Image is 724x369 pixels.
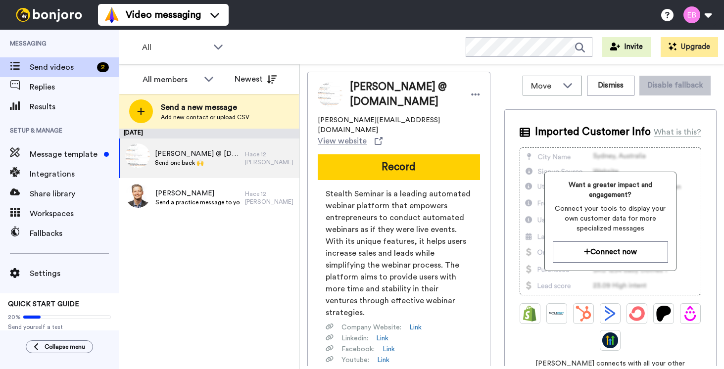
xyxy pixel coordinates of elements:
[155,198,240,206] span: Send a practice message to yourself
[576,306,591,322] img: Hubspot
[8,323,111,331] span: Send yourself a test
[522,306,538,322] img: Shopify
[161,113,249,121] span: Add new contact or upload CSV
[125,143,150,168] img: d62d2e7c-cb41-48a1-8073-c943e29363b7.jpg
[12,8,86,22] img: bj-logo-header-white.svg
[654,126,701,138] div: What is this?
[553,204,668,233] span: Connect your tools to display your own customer data for more specialized messages
[161,101,249,113] span: Send a new message
[126,8,201,22] span: Video messaging
[656,306,672,322] img: Patreon
[661,37,718,57] button: Upgrade
[318,135,383,147] a: View website
[30,188,119,200] span: Share library
[45,343,85,351] span: Collapse menu
[553,180,668,200] span: Want a greater impact and engagement?
[602,332,618,348] img: GoHighLevel
[376,333,388,343] a: Link
[602,37,651,57] button: Invite
[30,148,100,160] span: Message template
[341,355,369,365] span: Youtube :
[587,76,634,95] button: Dismiss
[318,115,480,135] span: [PERSON_NAME][EMAIL_ADDRESS][DOMAIN_NAME]
[341,323,401,332] span: Company Website :
[126,183,150,208] img: 3118bc9d-4c5d-4c27-92f7-dfeb181b19f9.jpg
[383,344,395,354] a: Link
[682,306,698,322] img: Drip
[155,149,240,159] span: [PERSON_NAME] @ [DOMAIN_NAME]
[350,80,461,109] span: [PERSON_NAME] @ [DOMAIN_NAME]
[326,188,472,319] span: Stealth Seminar is a leading automated webinar platform that empowers entrepreneurs to conduct au...
[318,154,480,180] button: Record
[549,306,565,322] img: Ontraport
[341,344,375,354] span: Facebook :
[318,135,367,147] span: View website
[535,125,651,139] span: Imported Customer Info
[30,101,119,113] span: Results
[119,129,299,138] div: [DATE]
[8,313,21,321] span: 20%
[629,306,645,322] img: ConvertKit
[97,62,109,72] div: 2
[377,355,389,365] a: Link
[30,228,119,239] span: Fallbacks
[318,82,342,107] img: Image of Ken @ Stealthseminar.com
[155,159,240,167] span: Send one back 🙌
[30,61,93,73] span: Send videos
[26,340,93,353] button: Collapse menu
[245,190,294,206] div: Hace 12 [PERSON_NAME]
[30,268,119,279] span: Settings
[104,7,120,23] img: vm-color.svg
[30,81,119,93] span: Replies
[639,76,711,95] button: Disable fallback
[142,42,208,53] span: All
[245,150,294,166] div: Hace 12 [PERSON_NAME]
[341,333,368,343] span: Linkedin :
[8,301,79,308] span: QUICK START GUIDE
[227,69,284,89] button: Newest
[553,241,668,263] button: Connect now
[531,80,558,92] span: Move
[30,168,119,180] span: Integrations
[409,323,422,332] a: Link
[30,208,119,220] span: Workspaces
[143,74,199,86] div: All members
[155,188,240,198] span: [PERSON_NAME]
[602,306,618,322] img: ActiveCampaign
